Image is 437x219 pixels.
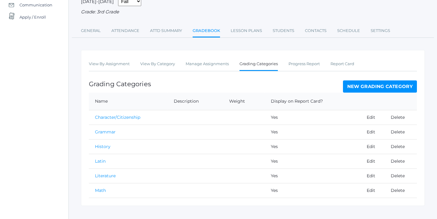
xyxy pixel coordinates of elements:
[391,129,405,135] a: Delete
[150,25,182,37] a: Attd Summary
[391,115,405,120] a: Delete
[343,80,417,93] a: New Grading Category
[95,129,116,135] a: Grammar
[367,144,375,149] a: Edit
[168,93,223,110] th: Description
[367,173,375,178] a: Edit
[95,173,116,178] a: Literature
[89,58,130,70] a: View By Assignment
[265,154,361,168] td: Yes
[193,25,220,38] a: Gradebook
[337,25,360,37] a: Schedule
[186,58,229,70] a: Manage Assignments
[81,9,425,16] div: Grade: 3rd Grade
[367,115,375,120] a: Edit
[391,173,405,178] a: Delete
[81,25,101,37] a: General
[95,188,106,193] a: Math
[265,139,361,154] td: Yes
[391,144,405,149] a: Delete
[95,144,110,149] a: History
[265,110,361,125] td: Yes
[265,183,361,198] td: Yes
[367,158,375,164] a: Edit
[231,25,262,37] a: Lesson Plans
[89,93,168,110] th: Name
[140,58,175,70] a: View By Category
[111,25,139,37] a: Attendance
[265,125,361,139] td: Yes
[89,80,151,87] h1: Grading Categories
[371,25,390,37] a: Settings
[273,25,294,37] a: Students
[223,93,265,110] th: Weight
[391,188,405,193] a: Delete
[330,58,354,70] a: Report Card
[239,58,278,71] a: Grading Categories
[288,58,320,70] a: Progress Report
[95,115,140,120] a: Character/Citizenship
[391,158,405,164] a: Delete
[265,168,361,183] td: Yes
[367,188,375,193] a: Edit
[305,25,327,37] a: Contacts
[95,158,106,164] a: Latin
[367,129,375,135] a: Edit
[19,11,46,23] span: Apply / Enroll
[265,93,361,110] th: Display on Report Card?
